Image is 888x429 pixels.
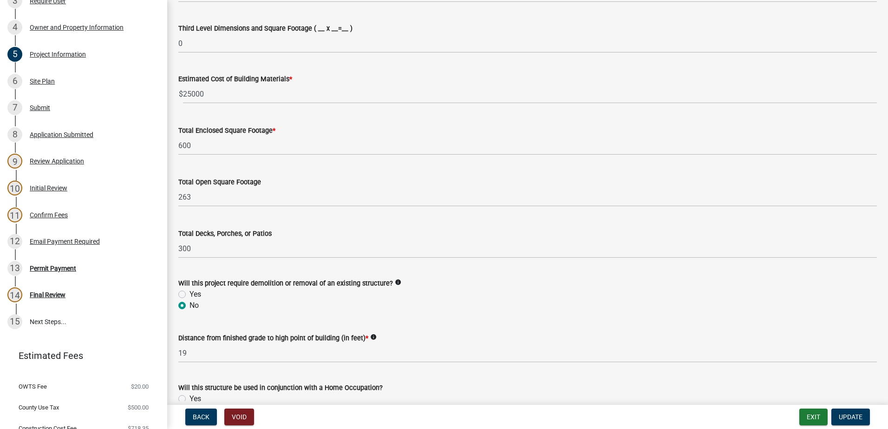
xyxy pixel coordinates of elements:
div: Permit Payment [30,265,76,272]
div: 4 [7,20,22,35]
div: Final Review [30,292,65,298]
div: Submit [30,104,50,111]
div: 10 [7,181,22,195]
i: info [370,334,377,340]
span: County Use Tax [19,404,59,410]
span: OWTS Fee [19,383,47,390]
div: Confirm Fees [30,212,68,218]
div: 9 [7,154,22,169]
span: Back [193,413,209,421]
label: Total Open Square Footage [178,179,261,186]
div: 5 [7,47,22,62]
span: $20.00 [131,383,149,390]
div: 12 [7,234,22,249]
label: Estimated Cost of Building Materials [178,76,292,83]
label: Total Enclosed Square Footage [178,128,275,134]
div: Initial Review [30,185,67,191]
label: Total Decks, Porches, or Patios [178,231,272,237]
div: Site Plan [30,78,55,84]
div: 7 [7,100,22,115]
span: $500.00 [128,404,149,410]
label: No [189,300,199,311]
div: 11 [7,208,22,222]
span: $ [178,84,183,104]
div: 8 [7,127,22,142]
div: 14 [7,287,22,302]
a: Estimated Fees [7,346,152,365]
button: Update [831,409,870,425]
label: Distance from finished grade to high point of building (in feet) [178,335,368,342]
div: Owner and Property Information [30,24,124,31]
div: 15 [7,314,22,329]
label: Will this project require demolition or removal of an existing structure? [178,280,393,287]
div: 6 [7,74,22,89]
div: 13 [7,261,22,276]
label: Yes [189,393,201,404]
button: Exit [799,409,828,425]
span: Update [839,413,862,421]
button: Void [224,409,254,425]
label: Yes [189,289,201,300]
div: Application Submitted [30,131,93,138]
div: Email Payment Required [30,238,100,245]
div: Review Application [30,158,84,164]
button: Back [185,409,217,425]
div: Project Information [30,51,86,58]
label: Third Level Dimensions and Square Footage ( __ x __=__ ) [178,26,353,32]
label: Will this structure be used in conjunction with a Home Occupation? [178,385,383,391]
i: info [395,279,401,286]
